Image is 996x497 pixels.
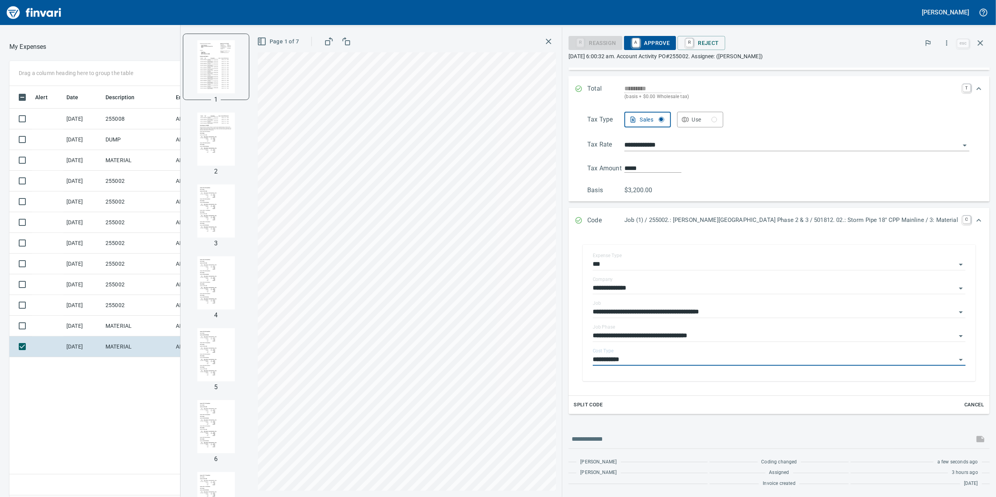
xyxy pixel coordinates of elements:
span: This records your message into the invoice and notifies anyone mentioned [971,430,990,449]
td: [DATE] [63,233,102,254]
td: 255002 [102,171,173,191]
span: Employee [176,93,201,102]
img: Page 5 [190,328,243,381]
td: 255002 [102,191,173,212]
button: Page 1 of 7 [256,34,302,49]
p: Tax Amount [587,164,624,173]
p: 1 [214,95,218,104]
td: AP Invoices [173,295,231,316]
p: My Expenses [9,42,46,52]
span: a few seconds ago [937,458,978,466]
p: Basis [587,186,624,195]
p: Tax Rate [587,140,624,151]
td: [DATE] [63,316,102,336]
p: 3 [214,239,218,248]
a: C [963,216,971,223]
p: Job (1) / 255002.: [PERSON_NAME][GEOGRAPHIC_DATA] Phase 2 & 3 / 501812. 02.: Storm Pipe 18" CPP M... [624,216,958,225]
img: Finvari [5,3,63,22]
td: MATERIAL [102,316,173,336]
span: [PERSON_NAME] [580,458,617,466]
td: AP Invoices [173,129,231,150]
label: Job Phase [593,325,615,329]
td: 255002 [102,212,173,233]
td: 255002 [102,295,173,316]
td: [DATE] [63,191,102,212]
td: 255008 [102,109,173,129]
button: Flag [919,34,937,52]
td: AP Invoices [173,150,231,171]
span: Assigned [769,469,789,477]
button: [PERSON_NAME] [920,6,971,18]
td: [DATE] [63,295,102,316]
p: 2 [214,167,218,176]
label: Company [593,277,613,282]
td: AP Invoices [173,316,231,336]
p: Tax Type [587,115,624,127]
img: Page 6 [190,400,243,453]
span: Split Code [574,400,603,409]
img: Page 2 [190,113,243,166]
td: MATERIAL [102,336,173,357]
span: Alert [35,93,58,102]
button: Open [955,307,966,318]
span: Page 1 of 7 [259,37,299,46]
span: [PERSON_NAME] [580,469,617,477]
td: AP Invoices [173,212,231,233]
span: [DATE] [964,480,978,488]
button: Split Code [572,399,604,411]
div: Reassign [569,39,622,46]
span: Description [106,93,145,102]
td: AP Invoices [173,274,231,295]
td: MATERIAL [102,150,173,171]
p: (basis + $0.00 Wholesale tax) [624,93,958,101]
td: [DATE] [63,109,102,129]
div: Expand [569,208,990,234]
div: Sales [640,115,664,125]
button: Open [955,331,966,341]
td: AP Invoices [173,254,231,274]
button: AApprove [624,36,676,50]
span: Close invoice [955,34,990,52]
p: [DATE] 6:00:32 am. Account Activity PO#255002. Assignee: ([PERSON_NAME]) [569,52,990,60]
button: RReject [678,36,725,50]
div: Expand [569,234,990,414]
span: Cancel [964,400,985,409]
nav: breadcrumb [9,42,46,52]
td: AP Invoices [173,336,231,357]
label: Expense Type [593,253,622,258]
td: AP Invoices [173,171,231,191]
p: Total [587,84,624,101]
button: Open [955,354,966,365]
p: Drag a column heading here to group the table [19,69,133,77]
button: Sales [624,112,671,127]
img: Page 3 [190,184,243,238]
label: Cost Type [593,349,614,353]
td: [DATE] [63,336,102,357]
label: Job [593,301,601,306]
span: Reject [684,36,719,50]
p: Code [587,216,624,226]
td: [DATE] [63,129,102,150]
td: 255002 [102,274,173,295]
span: 3 hours ago [952,469,978,477]
span: Alert [35,93,48,102]
p: 6 [214,454,218,464]
td: [DATE] [63,212,102,233]
td: [DATE] [63,171,102,191]
h5: [PERSON_NAME] [922,8,969,16]
span: Description [106,93,135,102]
td: [DATE] [63,150,102,171]
td: 255002 [102,254,173,274]
span: Employee [176,93,211,102]
td: AP Invoices [173,109,231,129]
button: Open [955,259,966,270]
button: More [938,34,955,52]
span: Date [66,93,89,102]
button: Cancel [962,399,987,411]
td: AP Invoices [173,233,231,254]
span: Invoice created [763,480,796,488]
p: 4 [214,311,218,320]
div: Expand [569,76,990,109]
img: Page 4 [190,256,243,309]
span: Date [66,93,79,102]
